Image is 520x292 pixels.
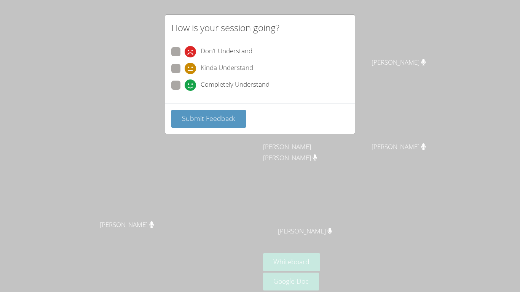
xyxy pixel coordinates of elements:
span: Don't Understand [201,46,252,57]
h2: How is your session going? [171,21,279,35]
span: Submit Feedback [182,114,235,123]
button: Submit Feedback [171,110,246,128]
span: Kinda Understand [201,63,253,74]
span: Completely Understand [201,79,270,91]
